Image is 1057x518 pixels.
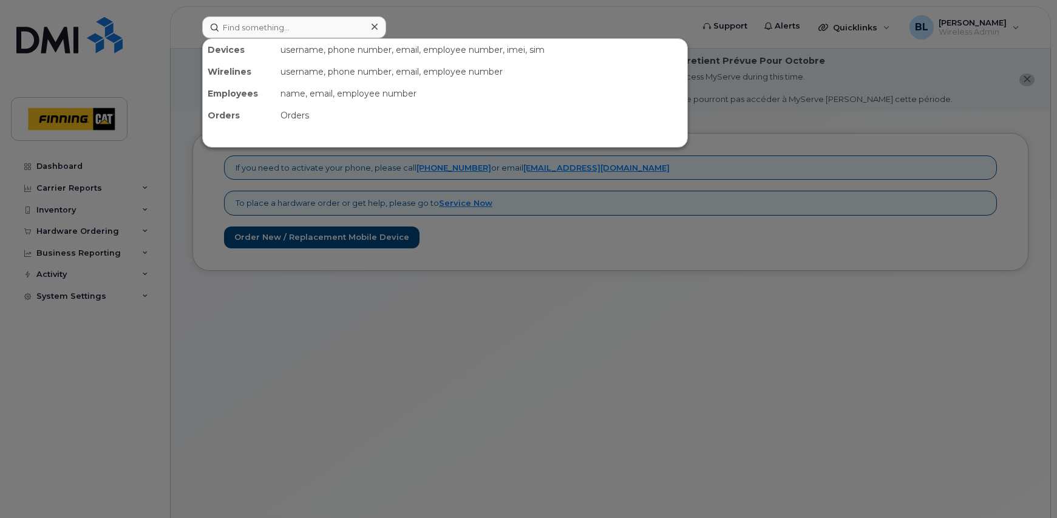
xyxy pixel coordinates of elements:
div: Orders [203,104,276,126]
div: Employees [203,83,276,104]
div: Devices [203,39,276,61]
div: username, phone number, email, employee number [276,61,687,83]
div: Orders [276,104,687,126]
div: username, phone number, email, employee number, imei, sim [276,39,687,61]
div: name, email, employee number [276,83,687,104]
div: Wirelines [203,61,276,83]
